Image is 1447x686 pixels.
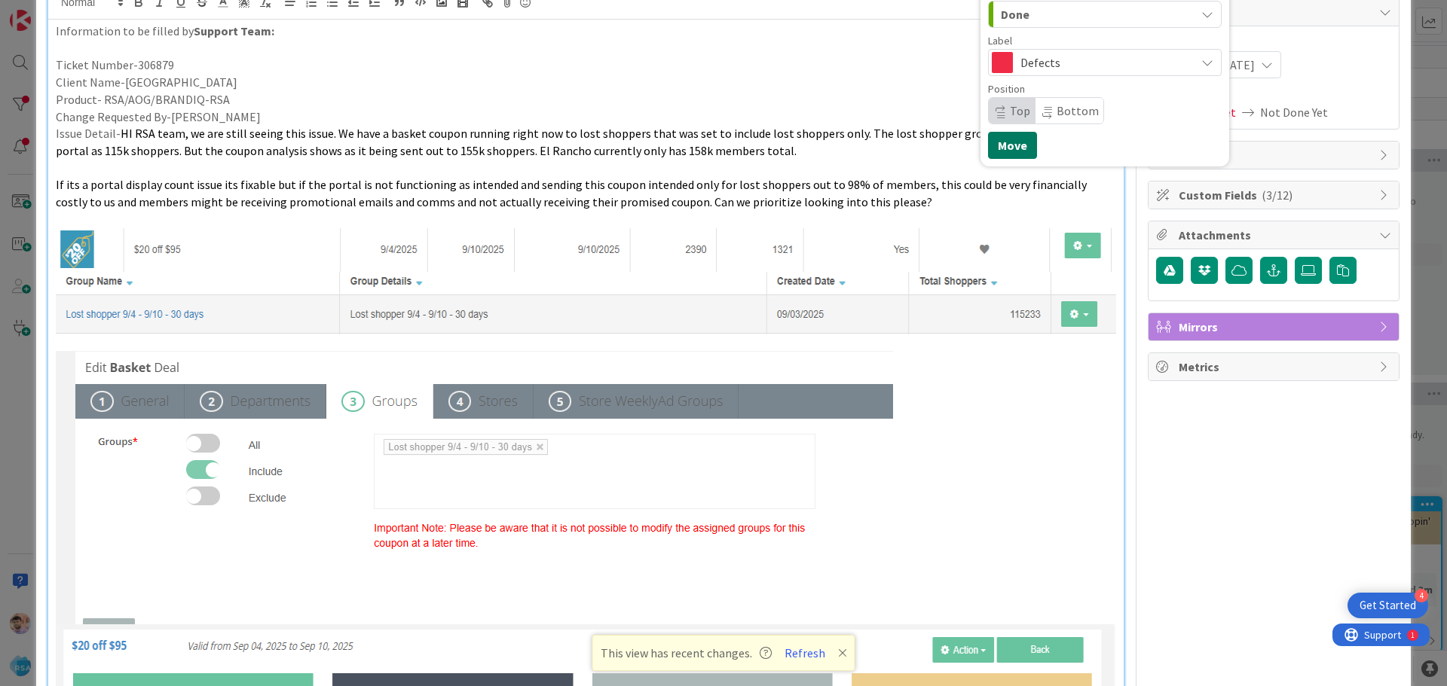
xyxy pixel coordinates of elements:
[1219,56,1255,74] span: [DATE]
[1179,358,1372,376] span: Metrics
[988,1,1222,28] button: Done
[1415,589,1428,602] div: 4
[1020,52,1188,73] span: Defects
[988,132,1037,159] button: Move
[1001,5,1029,24] span: Done
[56,228,1116,272] img: edbsn80601eedd9e7481521aedbe0c95afab2bc521a98f602ae125510c04164b4baaf6f45ef687a033221aaefe0026ea9...
[1010,103,1030,118] span: Top
[56,125,1116,159] p: Issue Detail-
[56,177,1089,209] span: If its a portal display count issue its fixable but if the portal is not functioning as intended ...
[988,84,1025,94] span: Position
[1360,598,1416,613] div: Get Started
[1262,188,1293,203] span: ( 3/12 )
[56,108,1116,126] p: Change Requested By-[PERSON_NAME]
[56,272,1116,334] img: edbsn80601eedd9e7481521aedbe0c95afab2bc521a98f602ae125510c04164b4baaf6f45ef687a033221aaefe0026ea9...
[1179,186,1372,204] span: Custom Fields
[1179,318,1372,336] span: Mirrors
[1179,226,1372,244] span: Attachments
[988,35,1012,46] span: Label
[56,56,1116,74] p: Ticket Number-306879
[194,23,274,38] strong: Support Team:
[56,74,1116,91] p: Client Name-[GEOGRAPHIC_DATA]
[601,644,772,662] span: This view has recent changes.
[1348,593,1428,618] div: Open Get Started checklist, remaining modules: 4
[56,23,1116,40] p: Information to be filled by
[1179,3,1372,21] span: Dates
[56,91,1116,108] p: Product- RSA/AOG/BRANDIQ-RSA
[1057,103,1099,118] span: Bottom
[56,126,1087,158] span: HI RSA team, we are still seeing this issue. We have a basket coupon running right now to lost sh...
[78,6,82,18] div: 1
[1156,86,1391,102] span: Actual Dates
[779,643,831,663] button: Refresh
[56,351,893,624] img: edbsn80601eedd9e7481521aedbe0c95afab2bc521a98f602ae125510c04164b4baaf6f45ef687a033221aaefe0026ea9...
[1260,103,1328,121] span: Not Done Yet
[1156,34,1391,50] span: Planned Dates
[1179,146,1372,164] span: Block
[32,2,69,20] span: Support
